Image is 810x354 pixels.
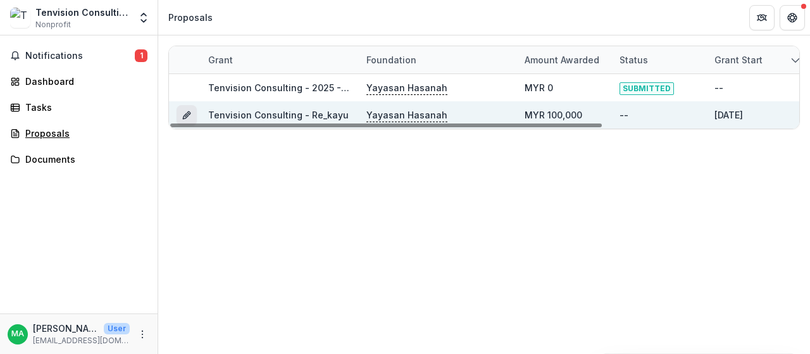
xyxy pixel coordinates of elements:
[620,108,628,122] div: --
[35,6,130,19] div: Tenvision Consulting
[11,330,24,338] div: Mohd Faizal Bin Ayob
[714,81,723,94] div: --
[359,53,424,66] div: Foundation
[25,153,142,166] div: Documents
[25,127,142,140] div: Proposals
[104,323,130,334] p: User
[5,97,153,118] a: Tasks
[749,5,775,30] button: Partners
[366,81,447,95] p: Yayasan Hasanah
[517,46,612,73] div: Amount awarded
[10,8,30,28] img: Tenvision Consulting
[517,53,607,66] div: Amount awarded
[201,53,240,66] div: Grant
[707,46,802,73] div: Grant start
[790,55,801,65] svg: sorted descending
[5,149,153,170] a: Documents
[168,11,213,24] div: Proposals
[359,46,517,73] div: Foundation
[35,19,71,30] span: Nonprofit
[612,46,707,73] div: Status
[620,82,674,95] span: SUBMITTED
[25,101,142,114] div: Tasks
[201,46,359,73] div: Grant
[33,322,99,335] p: [PERSON_NAME]
[525,108,582,122] div: MYR 100,000
[135,49,147,62] span: 1
[135,5,153,30] button: Open entity switcher
[5,71,153,92] a: Dashboard
[163,8,218,27] nav: breadcrumb
[5,123,153,144] a: Proposals
[366,108,447,122] p: Yayasan Hasanah
[177,105,197,125] button: Grant f569109f-f072-4819-beb0-8ef44110b10f
[25,51,135,61] span: Notifications
[5,46,153,66] button: Notifications1
[135,327,150,342] button: More
[208,82,522,93] a: Tenvision Consulting - 2025 - HSEF2025 - Iskandar Investment Berhad
[707,53,770,66] div: Grant start
[525,81,553,94] div: MYR 0
[25,75,142,88] div: Dashboard
[208,110,349,120] a: Tenvision Consulting - Re_kayu
[612,53,656,66] div: Status
[714,108,743,122] div: [DATE]
[33,335,130,346] p: [EMAIL_ADDRESS][DOMAIN_NAME]
[780,5,805,30] button: Get Help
